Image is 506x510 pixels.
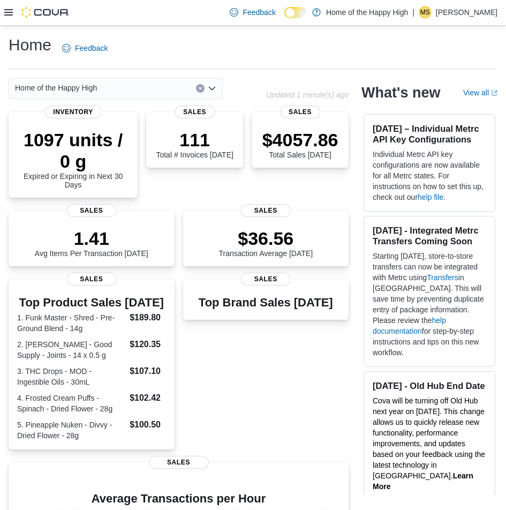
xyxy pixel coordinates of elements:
a: Transfers [427,273,458,282]
p: 1.41 [35,228,148,249]
a: View allExternal link [463,88,497,97]
span: Sales [175,106,215,118]
p: $4057.86 [262,129,338,151]
p: Individual Metrc API key configurations are now available for all Metrc states. For instructions ... [373,149,486,202]
p: Starting [DATE], store-to-store transfers can now be integrated with Metrc using in [GEOGRAPHIC_D... [373,251,486,358]
span: Sales [149,456,209,469]
span: Cova will be turning off Old Hub next year on [DATE]. This change allows us to quickly release ne... [373,396,485,480]
a: Feedback [225,2,280,23]
h4: Average Transactions per Hour [17,492,340,505]
a: Learn More [373,471,473,491]
div: Avg Items Per Transaction [DATE] [35,228,148,258]
span: MS [420,6,430,19]
dd: $189.80 [130,311,165,324]
dd: $102.42 [130,392,165,404]
p: 111 [156,129,233,151]
span: Sales [241,204,291,217]
p: Home of the Happy High [326,6,408,19]
div: Matthew Sanchez [419,6,432,19]
span: Sales [66,204,116,217]
h3: Top Brand Sales [DATE] [199,296,333,309]
dt: 3. THC Drops - MOD - Ingestible Oils - 30mL [17,366,125,387]
a: help documentation [373,316,446,335]
button: Open list of options [208,84,216,93]
div: Total Sales [DATE] [262,129,338,159]
p: Updated 1 minute(s) ago [266,91,349,99]
input: Dark Mode [284,7,307,18]
img: Cova [21,7,70,18]
span: Feedback [75,43,108,54]
dt: 2. [PERSON_NAME] - Good Supply - Joints - 14 x 0.5 g [17,339,125,361]
svg: External link [491,90,497,96]
dd: $107.10 [130,365,165,378]
span: Feedback [243,7,275,18]
button: Clear input [196,84,205,93]
h3: Top Product Sales [DATE] [17,296,166,309]
span: Inventory [44,106,102,118]
dt: 4. Frosted Cream Puffs - Spinach - Dried Flower - 28g [17,393,125,414]
span: Sales [241,273,291,286]
dd: $100.50 [130,418,165,431]
span: Sales [66,273,116,286]
p: | [412,6,414,19]
h3: [DATE] - Old Hub End Date [373,380,486,391]
h3: [DATE] - Integrated Metrc Transfers Coming Soon [373,225,486,246]
a: help file [418,193,443,201]
h3: [DATE] – Individual Metrc API Key Configurations [373,123,486,145]
div: Total # Invoices [DATE] [156,129,233,159]
div: Expired or Expiring in Next 30 Days [17,129,129,189]
p: $36.56 [218,228,313,249]
dd: $120.35 [130,338,165,351]
p: [PERSON_NAME] [436,6,497,19]
span: Sales [280,106,320,118]
dt: 5. Pineapple Nuken - Divvy - Dried Flower - 28g [17,419,125,441]
a: Feedback [58,37,112,59]
dt: 1. Funk Master - Shred - Pre-Ground Blend - 14g [17,312,125,334]
span: Home of the Happy High [15,81,97,94]
h1: Home [9,34,51,56]
p: 1097 units / 0 g [17,129,129,172]
div: Transaction Average [DATE] [218,228,313,258]
h2: What's new [361,84,440,101]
